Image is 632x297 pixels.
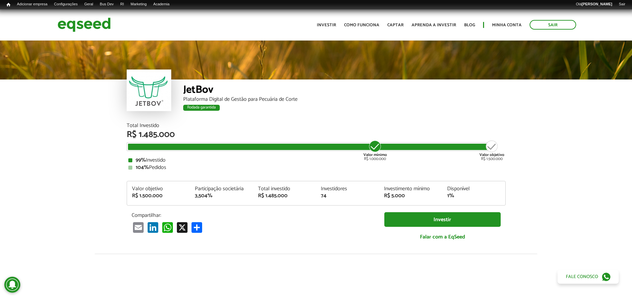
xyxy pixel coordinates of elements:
[479,140,504,161] div: R$ 1.500.000
[195,193,248,199] div: 3,504%
[117,2,127,7] a: RI
[447,186,500,192] div: Disponível
[3,2,14,8] a: Início
[384,230,501,244] a: Falar com a EqSeed
[183,97,506,102] div: Plataforma Digital de Gestão para Pecuária de Corte
[492,23,522,27] a: Minha conta
[258,193,311,199] div: R$ 1.485.000
[183,105,220,111] div: Rodada garantida
[128,165,504,170] div: Pedidos
[384,186,437,192] div: Investimento mínimo
[363,152,387,158] strong: Valor mínimo
[384,193,437,199] div: R$ 5.000
[132,186,185,192] div: Valor objetivo
[132,193,185,199] div: R$ 1.500.000
[150,2,173,7] a: Academia
[136,156,146,165] strong: 99%
[81,2,96,7] a: Geral
[195,186,248,192] div: Participação societária
[132,212,374,219] p: Compartilhar:
[58,16,111,34] img: EqSeed
[127,130,506,139] div: R$ 1.485.000
[321,193,374,199] div: 74
[51,2,81,7] a: Configurações
[96,2,117,7] a: Bus Dev
[558,270,619,284] a: Fale conosco
[530,20,576,30] a: Sair
[412,23,456,27] a: Aprenda a investir
[344,23,379,27] a: Como funciona
[128,158,504,163] div: Investido
[321,186,374,192] div: Investidores
[572,2,615,7] a: Olá[PERSON_NAME]
[363,140,388,161] div: R$ 1.000.000
[384,212,501,227] a: Investir
[387,23,404,27] a: Captar
[14,2,51,7] a: Adicionar empresa
[447,193,500,199] div: 1%
[161,222,174,233] a: WhatsApp
[136,163,149,172] strong: 104%
[132,222,145,233] a: Email
[146,222,160,233] a: LinkedIn
[183,84,506,97] div: JetBov
[127,123,506,128] div: Total Investido
[190,222,203,233] a: Compartilhar
[615,2,629,7] a: Sair
[317,23,336,27] a: Investir
[127,2,150,7] a: Marketing
[176,222,189,233] a: X
[464,23,475,27] a: Blog
[7,2,10,7] span: Início
[479,152,504,158] strong: Valor objetivo
[258,186,311,192] div: Total investido
[581,2,612,6] strong: [PERSON_NAME]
